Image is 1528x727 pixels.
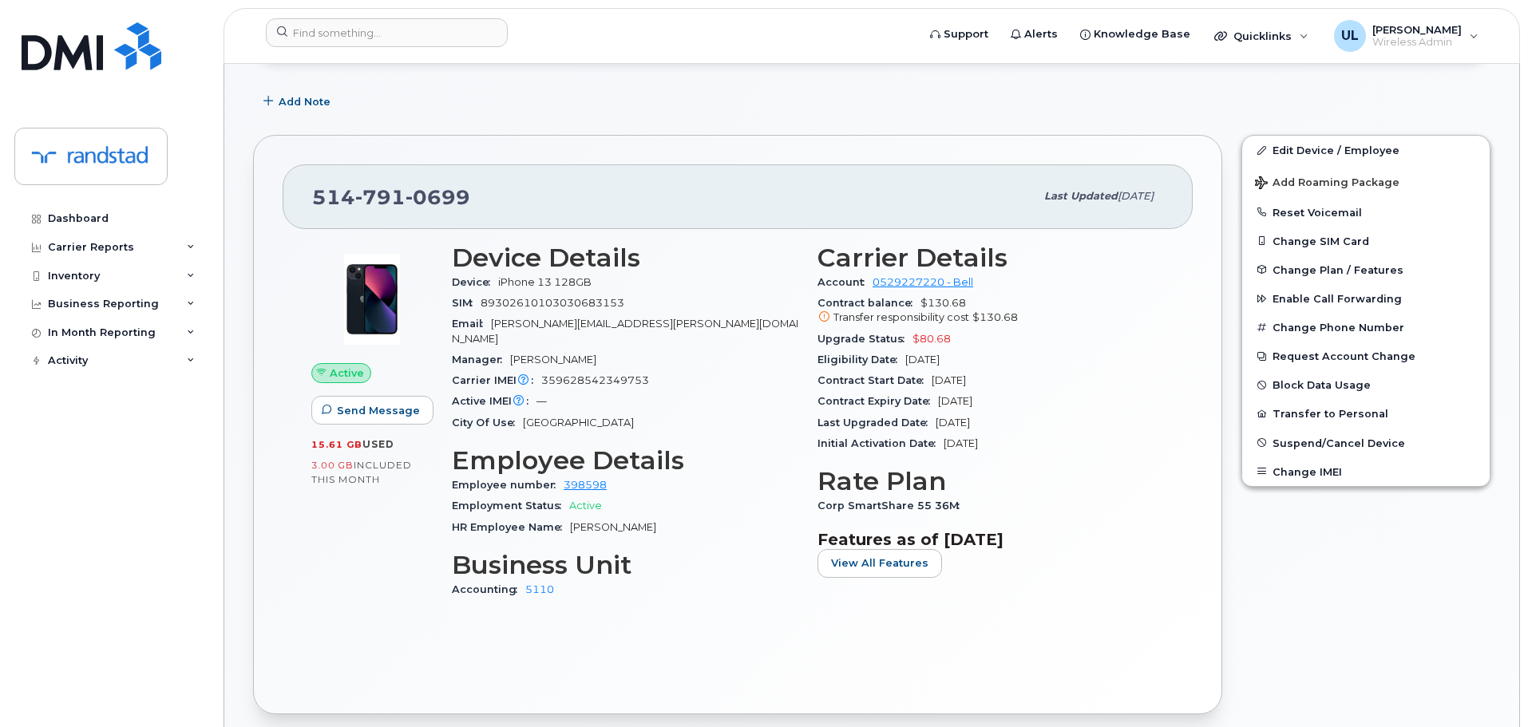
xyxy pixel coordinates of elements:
h3: Employee Details [452,446,798,475]
span: Wireless Admin [1372,36,1462,49]
span: City Of Use [452,417,523,429]
span: [DATE] [1118,190,1154,202]
span: $130.68 [972,311,1018,323]
span: 791 [355,185,406,209]
span: Employee number [452,479,564,491]
span: 89302610103030683153 [481,297,624,309]
a: Support [919,18,1000,50]
span: Active [330,365,364,381]
span: HR Employee Name [452,521,570,533]
a: 398598 [564,479,607,491]
button: Add Roaming Package [1242,165,1490,198]
span: 0699 [406,185,470,209]
span: Active IMEI [452,395,536,407]
span: Add Roaming Package [1255,176,1399,192]
h3: Rate Plan [817,467,1164,496]
span: Contract Expiry Date [817,395,938,407]
span: [PERSON_NAME] [1372,23,1462,36]
span: $130.68 [817,297,1164,326]
span: Contract balance [817,297,920,309]
button: Block Data Usage [1242,370,1490,399]
div: Quicklinks [1203,20,1320,52]
span: Initial Activation Date [817,437,944,449]
span: UL [1341,26,1359,45]
a: Alerts [1000,18,1069,50]
span: $80.68 [912,333,951,345]
span: Active [569,500,602,512]
span: [DATE] [932,374,966,386]
span: Email [452,318,491,330]
img: image20231002-3703462-1ig824h.jpeg [324,251,420,347]
span: Upgrade Status [817,333,912,345]
span: Change Plan / Features [1273,263,1403,275]
h3: Device Details [452,243,798,272]
span: Employment Status [452,500,569,512]
button: Send Message [311,396,433,425]
span: [DATE] [905,354,940,365]
span: [PERSON_NAME][EMAIL_ADDRESS][PERSON_NAME][DOMAIN_NAME] [452,318,798,344]
span: Last Upgraded Date [817,417,936,429]
span: [DATE] [936,417,970,429]
span: — [536,395,547,407]
span: SIM [452,297,481,309]
span: iPhone 13 128GB [498,276,592,288]
span: Corp SmartShare 55 36M [817,500,968,512]
span: Quicklinks [1233,30,1292,42]
span: Send Message [337,403,420,418]
span: Last updated [1044,190,1118,202]
button: Transfer to Personal [1242,399,1490,428]
span: Account [817,276,873,288]
span: 514 [312,185,470,209]
h3: Features as of [DATE] [817,530,1164,549]
span: 15.61 GB [311,439,362,450]
span: Add Note [279,94,331,109]
button: Reset Voicemail [1242,198,1490,227]
button: Change Plan / Features [1242,255,1490,284]
span: used [362,438,394,450]
span: Manager [452,354,510,365]
span: Accounting [452,583,525,595]
span: [GEOGRAPHIC_DATA] [523,417,634,429]
span: [DATE] [938,395,972,407]
h3: Carrier Details [817,243,1164,272]
span: [PERSON_NAME] [570,521,656,533]
button: View All Features [817,549,942,578]
div: Uraib Lakhani [1323,20,1490,52]
button: Add Note [253,87,344,116]
span: Support [944,26,988,42]
span: Contract Start Date [817,374,932,386]
span: included this month [311,459,412,485]
a: 5110 [525,583,554,595]
span: Alerts [1024,26,1058,42]
a: Knowledge Base [1069,18,1201,50]
span: Carrier IMEI [452,374,541,386]
button: Enable Call Forwarding [1242,284,1490,313]
button: Suspend/Cancel Device [1242,429,1490,457]
button: Request Account Change [1242,342,1490,370]
button: Change SIM Card [1242,227,1490,255]
a: 0529227220 - Bell [873,276,973,288]
span: Enable Call Forwarding [1273,293,1402,305]
a: Edit Device / Employee [1242,136,1490,164]
input: Find something... [266,18,508,47]
span: [DATE] [944,437,978,449]
span: View All Features [831,555,928,571]
span: Eligibility Date [817,354,905,365]
span: [PERSON_NAME] [510,354,596,365]
span: Transfer responsibility cost [833,311,969,323]
span: 359628542349753 [541,374,649,386]
span: Suspend/Cancel Device [1273,437,1405,448]
span: Knowledge Base [1094,26,1190,42]
button: Change Phone Number [1242,313,1490,342]
span: Device [452,276,498,288]
span: 3.00 GB [311,460,354,471]
button: Change IMEI [1242,457,1490,486]
h3: Business Unit [452,551,798,579]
